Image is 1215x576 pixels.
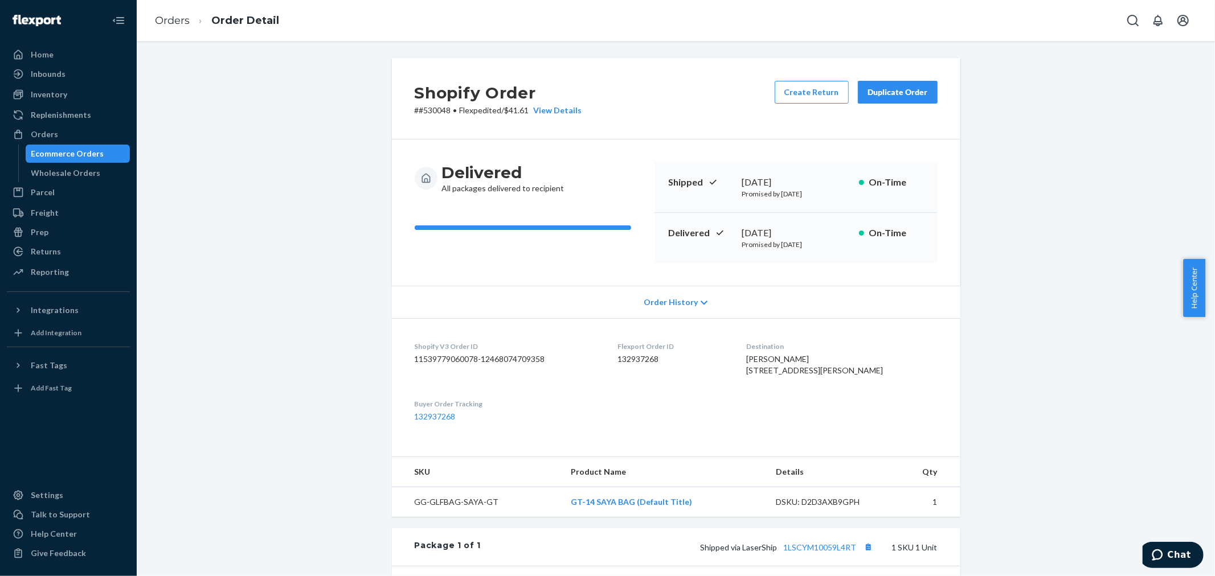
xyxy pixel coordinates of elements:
[617,353,728,365] dd: 132937268
[26,164,130,182] a: Wholesale Orders
[7,301,130,319] button: Integrations
[617,342,728,351] dt: Flexport Order ID
[31,328,81,338] div: Add Integration
[442,162,564,183] h3: Delivered
[891,457,960,487] th: Qty
[7,525,130,543] a: Help Center
[668,227,733,240] p: Delivered
[107,9,130,32] button: Close Navigation
[869,176,924,189] p: On-Time
[13,15,61,26] img: Flexport logo
[31,227,48,238] div: Prep
[31,383,72,393] div: Add Fast Tag
[701,542,876,552] span: Shipped via LaserShip
[1143,542,1204,570] iframe: Opens a widget where you can chat to one of our agents
[7,223,130,241] a: Prep
[7,379,130,397] a: Add Fast Tag
[392,457,562,487] th: SKU
[858,81,938,104] button: Duplicate Order
[31,246,61,257] div: Returns
[571,497,693,507] a: GT-14 SAYA BAG (Default Title)
[31,49,54,60] div: Home
[742,176,850,189] div: [DATE]
[529,105,582,116] button: View Details
[415,342,599,351] dt: Shopify V3 Order ID
[784,542,857,552] a: 1LSCYM10059L4RT
[644,297,698,308] span: Order History
[7,486,130,504] a: Settings
[7,65,130,83] a: Inbounds
[31,528,77,540] div: Help Center
[415,105,582,116] p: # #530048 / $41.61
[869,227,924,240] p: On-Time
[31,109,91,121] div: Replenishments
[415,353,599,365] dd: 11539779060078-12468074709358
[742,227,850,240] div: [DATE]
[31,187,55,198] div: Parcel
[1183,259,1205,317] button: Help Center
[868,87,928,98] div: Duplicate Order
[31,360,67,371] div: Fast Tags
[31,68,66,80] div: Inbounds
[31,89,67,100] div: Inventory
[481,540,937,554] div: 1 SKU 1 Unit
[460,105,502,115] span: Flexpedited
[7,204,130,222] a: Freight
[7,85,130,104] a: Inventory
[31,167,101,179] div: Wholesale Orders
[7,106,130,124] a: Replenishments
[415,81,582,105] h2: Shopify Order
[668,176,733,189] p: Shipped
[415,540,481,554] div: Package 1 of 1
[1172,9,1194,32] button: Open account menu
[7,505,130,524] button: Talk to Support
[31,509,90,520] div: Talk to Support
[776,496,883,508] div: DSKU: D2D3AXB9GPH
[742,240,850,249] p: Promised by [DATE]
[746,342,937,351] dt: Destination
[7,263,130,281] a: Reporting
[7,356,130,375] button: Fast Tags
[742,189,850,199] p: Promised by [DATE]
[31,305,79,316] div: Integrations
[7,324,130,342] a: Add Integration
[7,46,130,64] a: Home
[1122,9,1144,32] button: Open Search Box
[7,242,130,261] a: Returns
[861,540,876,554] button: Copy tracking number
[442,162,564,194] div: All packages delivered to recipient
[31,207,59,219] div: Freight
[767,457,892,487] th: Details
[415,412,456,421] a: 132937268
[31,148,104,159] div: Ecommerce Orders
[7,183,130,201] a: Parcel
[31,548,86,559] div: Give Feedback
[415,399,599,409] dt: Buyer Order Tracking
[31,129,58,140] div: Orders
[891,487,960,517] td: 1
[746,354,883,375] span: [PERSON_NAME] [STREET_ADDRESS][PERSON_NAME]
[392,487,562,517] td: GG-GLFBAG-SAYA-GT
[453,105,457,115] span: •
[31,489,63,501] div: Settings
[26,145,130,163] a: Ecommerce Orders
[31,266,69,278] div: Reporting
[562,457,767,487] th: Product Name
[7,125,130,143] a: Orders
[1147,9,1169,32] button: Open notifications
[155,14,190,27] a: Orders
[211,14,279,27] a: Order Detail
[7,544,130,562] button: Give Feedback
[146,4,288,38] ol: breadcrumbs
[775,81,849,104] button: Create Return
